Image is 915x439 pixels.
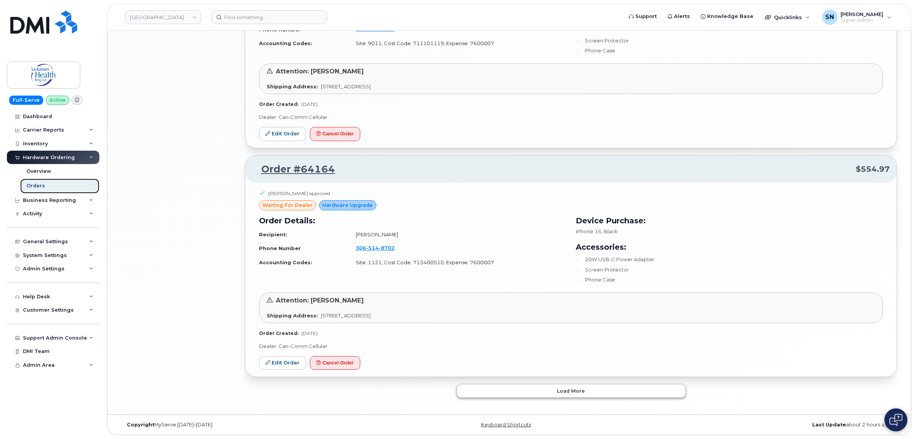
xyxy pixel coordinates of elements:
[889,414,902,426] img: Open chat
[674,13,690,20] span: Alerts
[259,114,883,121] p: Dealer: Can-Comm Cellular
[812,422,846,428] strong: Last Update
[379,245,395,251] span: 8702
[825,13,834,22] span: SN
[259,245,301,251] strong: Phone Number
[259,231,287,237] strong: Recipient:
[817,10,897,25] div: Sabrina Nguyen
[576,256,883,263] li: 20W USB-C Power Adapter
[259,259,312,265] strong: Accounting Codes:
[268,190,330,197] div: [PERSON_NAME] approved
[457,384,686,398] button: Load more
[310,127,360,141] button: Cancel Order
[349,228,566,241] td: [PERSON_NAME]
[856,164,890,175] span: $554.97
[259,343,883,350] p: Dealer: Can-Comm Cellular
[259,127,306,141] a: Edit Order
[366,245,379,251] span: 514
[301,330,317,336] span: [DATE]
[259,215,567,226] h3: Order Details:
[259,330,298,336] strong: Order Created:
[695,9,759,24] a: Knowledge Base
[321,312,371,319] span: [STREET_ADDRESS]
[481,422,531,428] a: Keyboard Shortcuts
[635,13,657,20] span: Support
[211,10,327,24] input: Find something...
[576,228,601,234] span: iPhone 16
[259,40,312,46] strong: Accounting Codes:
[576,266,883,273] li: Screen Protector
[310,356,360,370] button: Cancel Order
[841,11,883,17] span: [PERSON_NAME]
[262,202,313,209] span: waiting for dealer
[662,9,695,24] a: Alerts
[774,14,802,20] span: Quicklinks
[557,387,585,395] span: Load more
[356,245,395,251] span: 306
[127,422,154,428] strong: Copyright
[623,9,662,24] a: Support
[576,276,883,283] li: Phone Case
[841,17,883,23] span: Super Admin
[349,37,566,50] td: Site: 9011, Cost Code: 711101119, Expense: 7600007
[267,83,318,89] strong: Shipping Address:
[638,422,897,428] div: about 2 hours ago
[125,10,201,24] a: Saskatoon Health Region
[356,245,404,251] a: 3065148702
[259,356,306,370] a: Edit Order
[259,26,301,33] strong: Phone Number
[760,10,815,25] div: Quicklinks
[576,47,883,54] li: Phone Case
[276,68,364,75] span: Attention: [PERSON_NAME]
[576,37,883,44] li: Screen Protector
[259,101,298,107] strong: Order Created:
[276,297,364,304] span: Attention: [PERSON_NAME]
[576,241,883,253] h3: Accessories:
[601,228,618,234] span: , Black
[267,312,318,319] strong: Shipping Address:
[349,256,566,269] td: Site: 1121, Cost Code: 713400510, Expense: 7600007
[321,83,371,89] span: [STREET_ADDRESS]
[301,101,317,107] span: [DATE]
[252,163,335,176] a: Order #64164
[707,13,753,20] span: Knowledge Base
[121,422,380,428] div: MyServe [DATE]–[DATE]
[576,215,883,226] h3: Device Purchase:
[322,202,373,209] span: Hardware Upgrade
